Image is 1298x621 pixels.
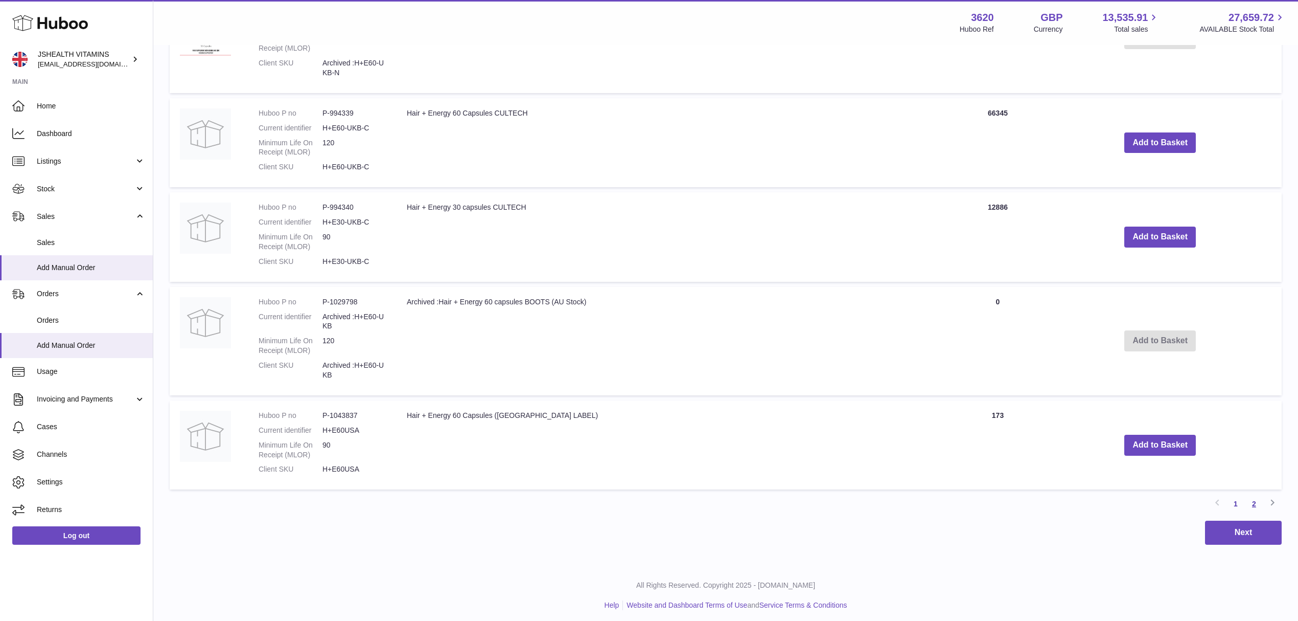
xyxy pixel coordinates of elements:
img: Archived :Hair + Energy 60 capsules BOOTS (AU Stock) [180,297,231,348]
dt: Current identifier [259,217,322,227]
dd: Archived :H+E60-UKB [322,361,386,380]
img: Hair + Energy 30 capsules CULTECH [180,203,231,254]
span: Channels [37,450,145,459]
td: 12886 [957,192,1039,281]
span: Invoicing and Payments [37,394,134,404]
span: Sales [37,212,134,221]
dd: P-1043837 [322,411,386,420]
dd: H+E60USA [322,464,386,474]
span: Cases [37,422,145,432]
a: Website and Dashboard Terms of Use [627,601,747,609]
span: [EMAIL_ADDRESS][DOMAIN_NAME] [38,60,150,68]
dt: Client SKU [259,257,322,267]
span: Add Manual Order [37,263,145,273]
span: 27,659.72 [1229,11,1274,25]
a: 13,535.91 Total sales [1102,11,1160,34]
dt: Current identifier [259,312,322,331]
dt: Minimum Life On Receipt (MLOR) [259,232,322,252]
dt: Huboo P no [259,297,322,307]
td: 173 [957,401,1039,490]
a: Help [605,601,619,609]
dt: Current identifier [259,426,322,435]
dd: 90 [322,232,386,252]
dd: H+E60-UKB-C [322,162,386,172]
button: Add to Basket [1124,227,1196,248]
div: Huboo Ref [960,25,994,34]
td: Hair + Energy 60 Capsules CULTECH [397,98,957,187]
dd: P-1029798 [322,297,386,307]
span: Usage [37,367,145,376]
div: JSHEALTH VITAMINS [38,50,130,69]
dd: 120 [322,138,386,158]
dd: H+E60USA [322,426,386,435]
span: Home [37,101,145,111]
dd: 120 [322,336,386,356]
span: AVAILABLE Stock Total [1199,25,1286,34]
a: Log out [12,526,141,545]
button: Add to Basket [1124,132,1196,153]
dd: H+E30-UKB-C [322,217,386,227]
dt: Huboo P no [259,108,322,118]
div: Currency [1034,25,1063,34]
dd: P-994340 [322,203,386,212]
button: Next [1205,521,1282,545]
dt: Minimum Life On Receipt (MLOR) [259,138,322,158]
span: Stock [37,184,134,194]
dt: Minimum Life On Receipt (MLOR) [259,440,322,460]
a: Service Terms & Conditions [759,601,847,609]
li: and [623,601,847,610]
span: Orders [37,316,145,325]
span: Orders [37,289,134,299]
dd: Archived :H+E60-UKB-N [322,58,386,78]
a: 27,659.72 AVAILABLE Stock Total [1199,11,1286,34]
span: Add Manual Order [37,341,145,350]
td: Hair + Energy 60 Capsules ([GEOGRAPHIC_DATA] LABEL) [397,401,957,490]
strong: 3620 [971,11,994,25]
dt: Client SKU [259,58,322,78]
a: 1 [1226,495,1245,513]
dt: Client SKU [259,361,322,380]
span: Settings [37,477,145,487]
span: Returns [37,505,145,515]
span: Listings [37,157,134,166]
button: Add to Basket [1124,435,1196,456]
span: Sales [37,238,145,248]
dd: H+E60-UKB-C [322,123,386,133]
td: 66345 [957,98,1039,187]
span: Dashboard [37,129,145,139]
dt: Current identifier [259,123,322,133]
td: 0 [957,287,1039,395]
strong: GBP [1040,11,1062,25]
td: Archived :Hair + Energy 60 capsules BOOTS (AU Stock) [397,287,957,395]
a: 2 [1245,495,1263,513]
td: Hair + Energy 30 capsules CULTECH [397,192,957,281]
dd: H+E30-UKB-C [322,257,386,267]
dd: Archived :H+E60-UKB [322,312,386,331]
span: 13,535.91 [1102,11,1148,25]
dt: Huboo P no [259,203,322,212]
p: All Rights Reserved. Copyright 2025 - [DOMAIN_NAME] [161,581,1290,590]
dd: 90 [322,440,386,460]
dt: Client SKU [259,464,322,474]
dt: Huboo P no [259,411,322,420]
dd: P-994339 [322,108,386,118]
dt: Client SKU [259,162,322,172]
img: Hair + Energy 60 Capsules CULTECH [180,108,231,160]
img: Hair + Energy 60 Capsules (USA LABEL) [180,411,231,462]
dt: Minimum Life On Receipt (MLOR) [259,336,322,356]
img: internalAdmin-3620@internal.huboo.com [12,52,28,67]
span: Total sales [1114,25,1160,34]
